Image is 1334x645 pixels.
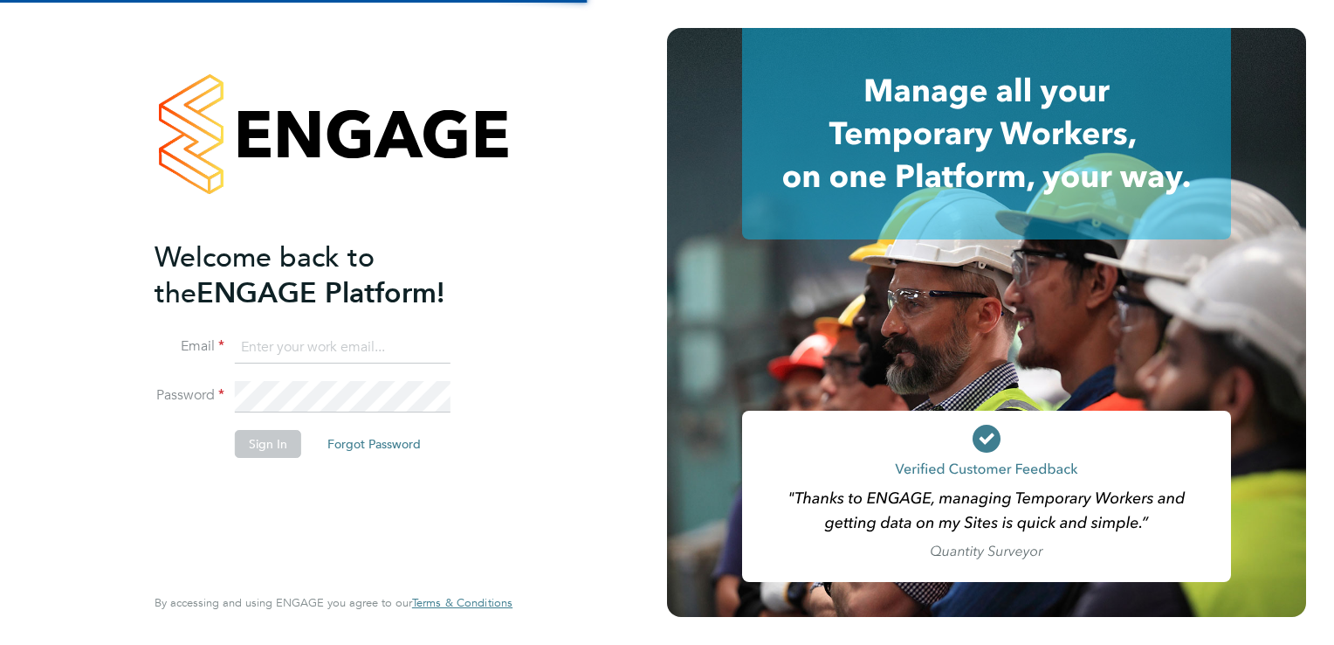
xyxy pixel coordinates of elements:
[313,430,435,458] button: Forgot Password
[155,595,512,610] span: By accessing and using ENGAGE you agree to our
[155,240,375,310] span: Welcome back to the
[155,337,224,356] label: Email
[412,596,512,610] a: Terms & Conditions
[235,332,450,364] input: Enter your work email...
[412,595,512,610] span: Terms & Conditions
[155,386,224,405] label: Password
[155,239,495,311] h2: ENGAGE Platform!
[235,430,301,458] button: Sign In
